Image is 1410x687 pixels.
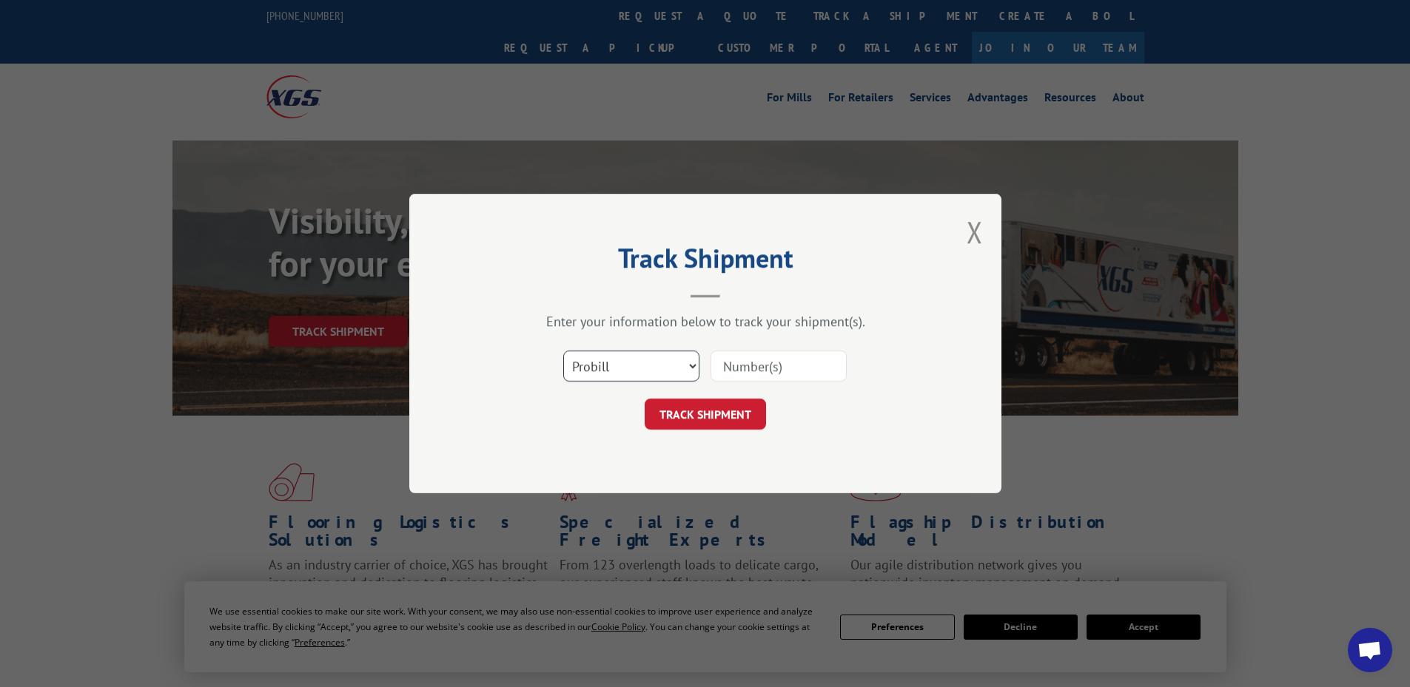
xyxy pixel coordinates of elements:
[483,313,927,330] div: Enter your information below to track your shipment(s).
[1348,628,1392,672] a: Open chat
[967,212,983,251] button: Close modal
[483,248,927,276] h2: Track Shipment
[645,399,766,430] button: TRACK SHIPMENT
[711,351,847,382] input: Number(s)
